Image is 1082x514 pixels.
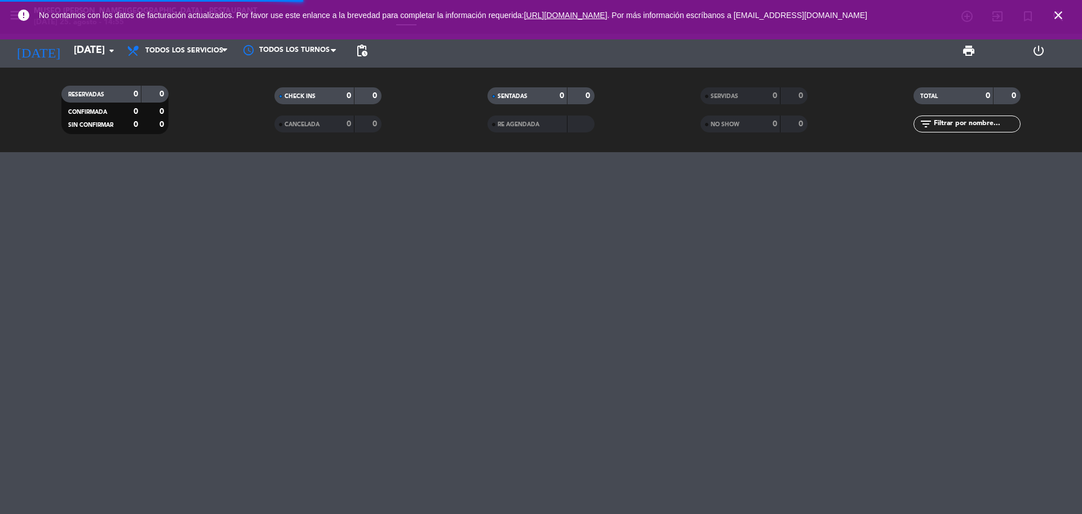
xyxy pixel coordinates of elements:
[560,92,564,100] strong: 0
[68,92,104,98] span: RESERVADAS
[285,122,320,127] span: CANCELADA
[498,94,527,99] span: SENTADAS
[17,8,30,22] i: error
[145,47,223,55] span: Todos los servicios
[373,92,379,100] strong: 0
[347,92,351,100] strong: 0
[134,121,138,128] strong: 0
[711,122,739,127] span: NO SHOW
[285,94,316,99] span: CHECK INS
[134,90,138,98] strong: 0
[159,108,166,116] strong: 0
[586,92,592,100] strong: 0
[1052,8,1065,22] i: close
[498,122,539,127] span: RE AGENDADA
[134,108,138,116] strong: 0
[68,109,107,115] span: CONFIRMADA
[355,44,369,57] span: pending_actions
[105,44,118,57] i: arrow_drop_down
[986,92,990,100] strong: 0
[68,122,113,128] span: SIN CONFIRMAR
[1032,44,1045,57] i: power_settings_new
[919,117,933,131] i: filter_list
[159,90,166,98] strong: 0
[773,120,777,128] strong: 0
[962,44,975,57] span: print
[920,94,938,99] span: TOTAL
[711,94,738,99] span: SERVIDAS
[39,11,867,20] span: No contamos con los datos de facturación actualizados. Por favor use este enlance a la brevedad p...
[1004,34,1074,68] div: LOG OUT
[1012,92,1018,100] strong: 0
[347,120,351,128] strong: 0
[524,11,607,20] a: [URL][DOMAIN_NAME]
[773,92,777,100] strong: 0
[607,11,867,20] a: . Por más información escríbanos a [EMAIL_ADDRESS][DOMAIN_NAME]
[8,38,68,63] i: [DATE]
[373,120,379,128] strong: 0
[933,118,1020,130] input: Filtrar por nombre...
[799,92,805,100] strong: 0
[159,121,166,128] strong: 0
[799,120,805,128] strong: 0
